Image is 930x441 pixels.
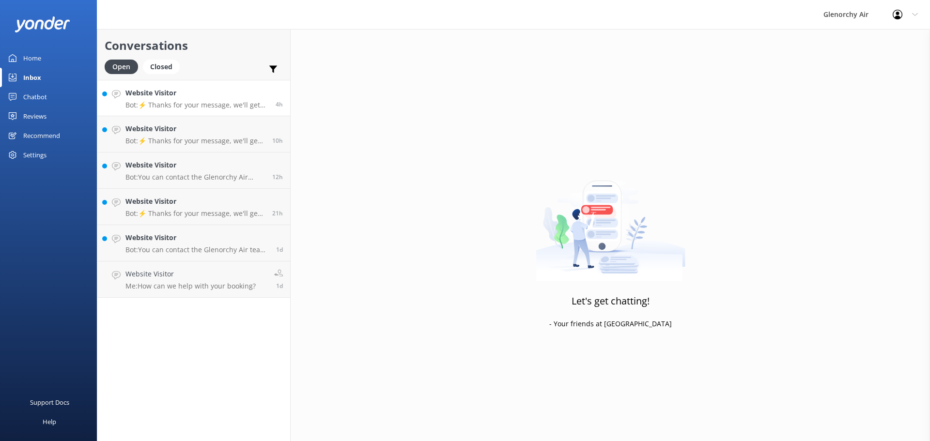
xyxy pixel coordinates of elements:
[125,173,265,182] p: Bot: You can contact the Glenorchy Air team at 0800 676 264 or [PHONE_NUMBER], or by emailing [EM...
[125,88,268,98] h4: Website Visitor
[125,101,268,109] p: Bot: ⚡ Thanks for your message, we'll get back to you as soon as we can. You're also welcome to k...
[125,160,265,170] h4: Website Visitor
[105,36,283,55] h2: Conversations
[23,87,47,106] div: Chatbot
[125,137,265,145] p: Bot: ⚡ Thanks for your message, we'll get back to you as soon as we can. You're also welcome to k...
[272,137,283,145] span: Sep 02 2025 12:28am (UTC +12:00) Pacific/Auckland
[536,160,685,281] img: artwork of a man stealing a conversation from at giant smartphone
[97,261,290,298] a: Website VisitorMe:How can we help with your booking?1d
[125,232,269,243] h4: Website Visitor
[272,173,283,181] span: Sep 01 2025 10:11pm (UTC +12:00) Pacific/Auckland
[549,319,672,329] p: - Your friends at [GEOGRAPHIC_DATA]
[276,245,283,254] span: Aug 31 2025 10:22pm (UTC +12:00) Pacific/Auckland
[125,245,269,254] p: Bot: You can contact the Glenorchy Air team at 0800 676 264 or [PHONE_NUMBER], or by emailing [EM...
[272,209,283,217] span: Sep 01 2025 01:02pm (UTC +12:00) Pacific/Auckland
[97,80,290,116] a: Website VisitorBot:⚡ Thanks for your message, we'll get back to you as soon as we can. You're als...
[23,126,60,145] div: Recommend
[23,48,41,68] div: Home
[23,145,46,165] div: Settings
[97,189,290,225] a: Website VisitorBot:⚡ Thanks for your message, we'll get back to you as soon as we can. You're als...
[105,61,143,72] a: Open
[143,60,180,74] div: Closed
[97,225,290,261] a: Website VisitorBot:You can contact the Glenorchy Air team at 0800 676 264 or [PHONE_NUMBER], or b...
[125,209,265,218] p: Bot: ⚡ Thanks for your message, we'll get back to you as soon as we can. You're also welcome to k...
[143,61,185,72] a: Closed
[125,123,265,134] h4: Website Visitor
[15,16,70,32] img: yonder-white-logo.png
[23,68,41,87] div: Inbox
[572,293,650,309] h3: Let's get chatting!
[276,282,283,290] span: Aug 31 2025 12:11pm (UTC +12:00) Pacific/Auckland
[43,412,56,431] div: Help
[30,393,69,412] div: Support Docs
[125,269,256,279] h4: Website Visitor
[125,282,256,290] p: Me: How can we help with your booking?
[276,100,283,108] span: Sep 02 2025 06:30am (UTC +12:00) Pacific/Auckland
[125,196,265,207] h4: Website Visitor
[105,60,138,74] div: Open
[97,116,290,152] a: Website VisitorBot:⚡ Thanks for your message, we'll get back to you as soon as we can. You're als...
[97,152,290,189] a: Website VisitorBot:You can contact the Glenorchy Air team at 0800 676 264 or [PHONE_NUMBER], or b...
[23,106,46,126] div: Reviews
